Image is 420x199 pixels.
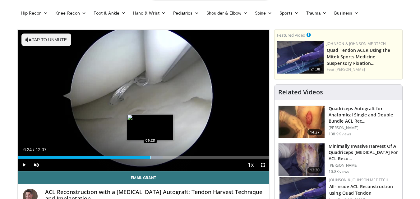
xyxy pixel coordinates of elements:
img: b78fd9da-dc16-4fd1-a89d-538d899827f1.150x105_q85_crop-smart_upscale.jpg [277,41,324,74]
button: Play [18,159,30,171]
a: 21:38 [277,41,324,74]
small: Featured Video [277,32,305,38]
button: Playback Rate [244,159,257,171]
p: 10.8K views [329,169,349,174]
a: All-Inside ACL Reconstruction using Quad Tendon [329,183,393,196]
a: Hip Recon [17,7,52,19]
a: Sports [276,7,302,19]
span: 12:07 [35,147,46,152]
a: Shoulder & Elbow [203,7,251,19]
span: 21:38 [309,66,322,72]
a: Johnson & Johnson MedTech [329,177,388,183]
div: Feat. [327,67,400,72]
img: 281064_0003_1.png.150x105_q85_crop-smart_upscale.jpg [279,106,325,138]
p: [PERSON_NAME] [329,163,399,168]
a: 12:30 Minimally Invasive Harvest Of A Quadriceps [MEDICAL_DATA] For ACL Reco… [PERSON_NAME] 10.8K... [278,143,399,176]
span: 6:24 [23,147,32,152]
a: Email Grant [18,171,270,184]
span: / [33,147,35,152]
p: [PERSON_NAME] [329,125,399,130]
a: Quad Tendon ACLR Using the Mitek Sports Medicine Suspensory Fixation… [327,47,390,66]
button: Fullscreen [257,159,269,171]
a: Johnson & Johnson MedTech [327,41,386,46]
span: 14:27 [307,129,322,135]
img: image.jpeg [127,114,173,140]
span: 12:30 [307,167,322,173]
button: Tap to unmute [21,34,71,46]
video-js: Video Player [18,30,270,171]
a: 14:27 Quadriceps Autograft for Anatomical Single and Double Bundle ACL Rec… [PERSON_NAME] 138.9K ... [278,106,399,138]
h4: Related Videos [278,88,323,96]
a: [PERSON_NAME] [335,67,365,72]
a: Foot & Ankle [90,7,129,19]
a: Trauma [302,7,331,19]
button: Unmute [30,159,43,171]
a: Pediatrics [169,7,203,19]
a: Business [330,7,362,19]
a: Spine [251,7,276,19]
a: Hand & Wrist [129,7,169,19]
img: FZUcRHgrY5h1eNdH4xMDoxOjA4MTsiGN.150x105_q85_crop-smart_upscale.jpg [279,143,325,176]
h3: Minimally Invasive Harvest Of A Quadriceps [MEDICAL_DATA] For ACL Reco… [329,143,399,162]
h3: Quadriceps Autograft for Anatomical Single and Double Bundle ACL Rec… [329,106,399,124]
div: Progress Bar [18,156,270,159]
a: Knee Recon [52,7,90,19]
p: 138.9K views [329,132,351,137]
